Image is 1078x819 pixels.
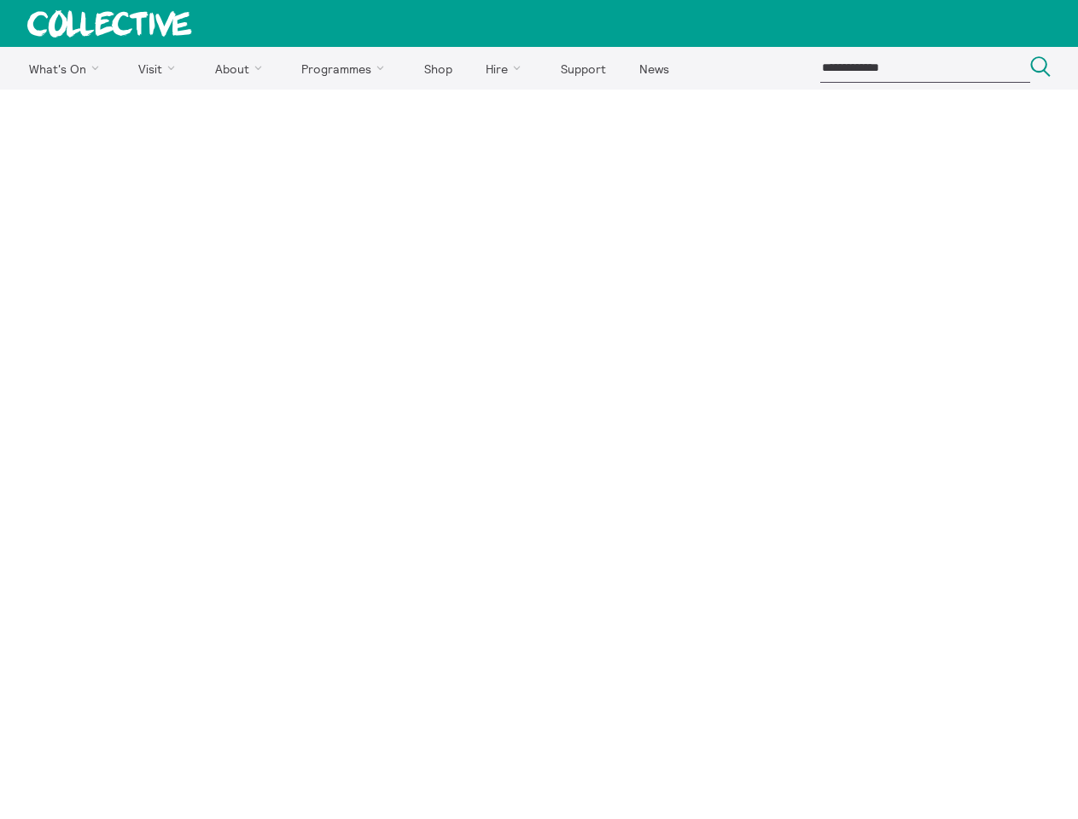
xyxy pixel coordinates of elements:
[287,47,406,90] a: Programmes
[471,47,543,90] a: Hire
[124,47,197,90] a: Visit
[200,47,283,90] a: About
[624,47,684,90] a: News
[545,47,621,90] a: Support
[409,47,467,90] a: Shop
[14,47,120,90] a: What's On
